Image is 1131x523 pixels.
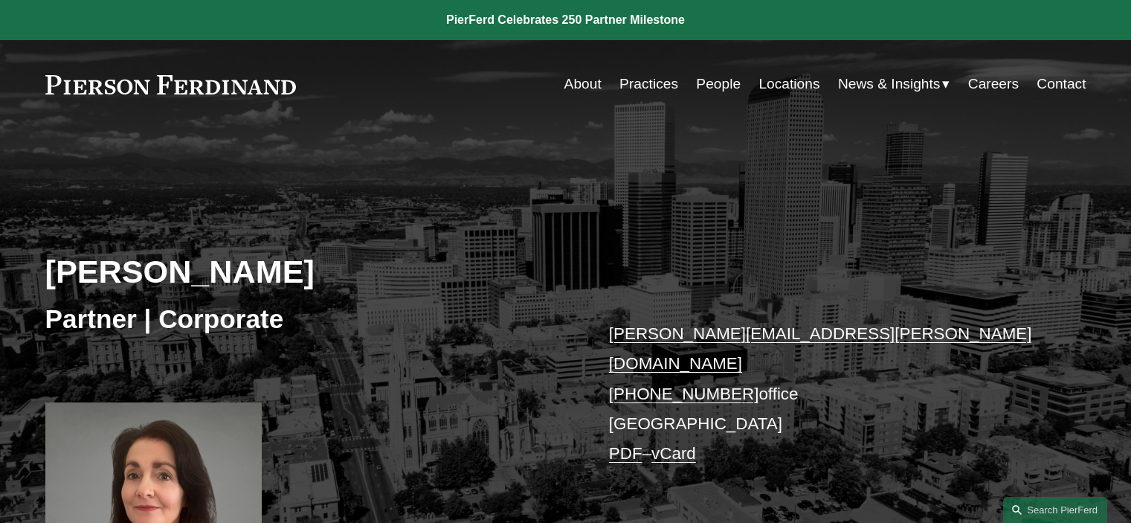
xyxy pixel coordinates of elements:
h2: [PERSON_NAME] [45,252,566,291]
span: News & Insights [838,71,941,97]
a: [PERSON_NAME][EMAIL_ADDRESS][PERSON_NAME][DOMAIN_NAME] [609,324,1032,373]
p: office [GEOGRAPHIC_DATA] – [609,319,1043,469]
a: [PHONE_NUMBER] [609,385,759,403]
a: Careers [968,70,1019,98]
a: Search this site [1003,497,1107,523]
a: People [696,70,741,98]
a: Contact [1037,70,1086,98]
a: folder dropdown [838,70,950,98]
a: Locations [758,70,819,98]
a: vCard [651,444,696,463]
a: PDF [609,444,642,463]
h3: Partner | Corporate [45,303,566,336]
a: About [564,70,602,98]
a: Practices [619,70,678,98]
